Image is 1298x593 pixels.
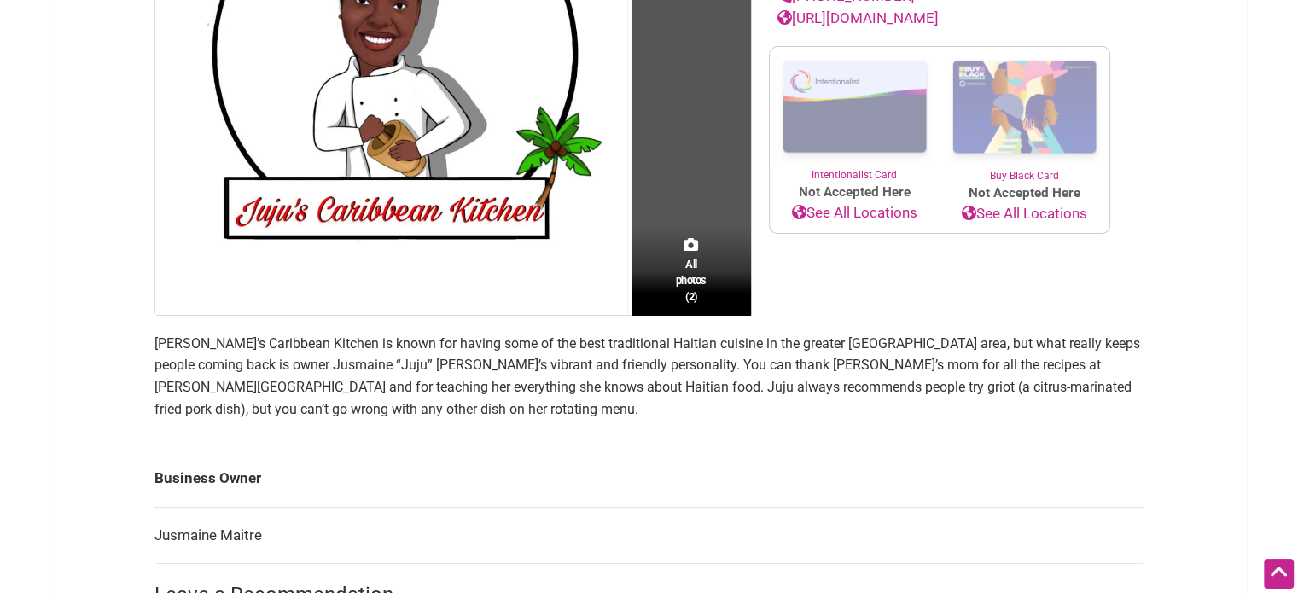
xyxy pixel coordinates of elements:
[770,47,940,183] a: Intentionalist Card
[770,47,940,167] img: Intentionalist Card
[1264,559,1294,589] div: Scroll Back to Top
[154,333,1144,420] p: [PERSON_NAME]’s Caribbean Kitchen is known for having some of the best traditional Haitian cuisin...
[940,47,1109,183] a: Buy Black Card
[676,256,707,305] span: All photos (2)
[777,9,939,26] a: [URL][DOMAIN_NAME]
[770,183,940,202] span: Not Accepted Here
[154,451,1144,507] td: Business Owner
[940,183,1109,203] span: Not Accepted Here
[770,202,940,224] a: See All Locations
[940,47,1109,168] img: Buy Black Card
[940,203,1109,225] a: See All Locations
[154,507,1144,564] td: Jusmaine Maitre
